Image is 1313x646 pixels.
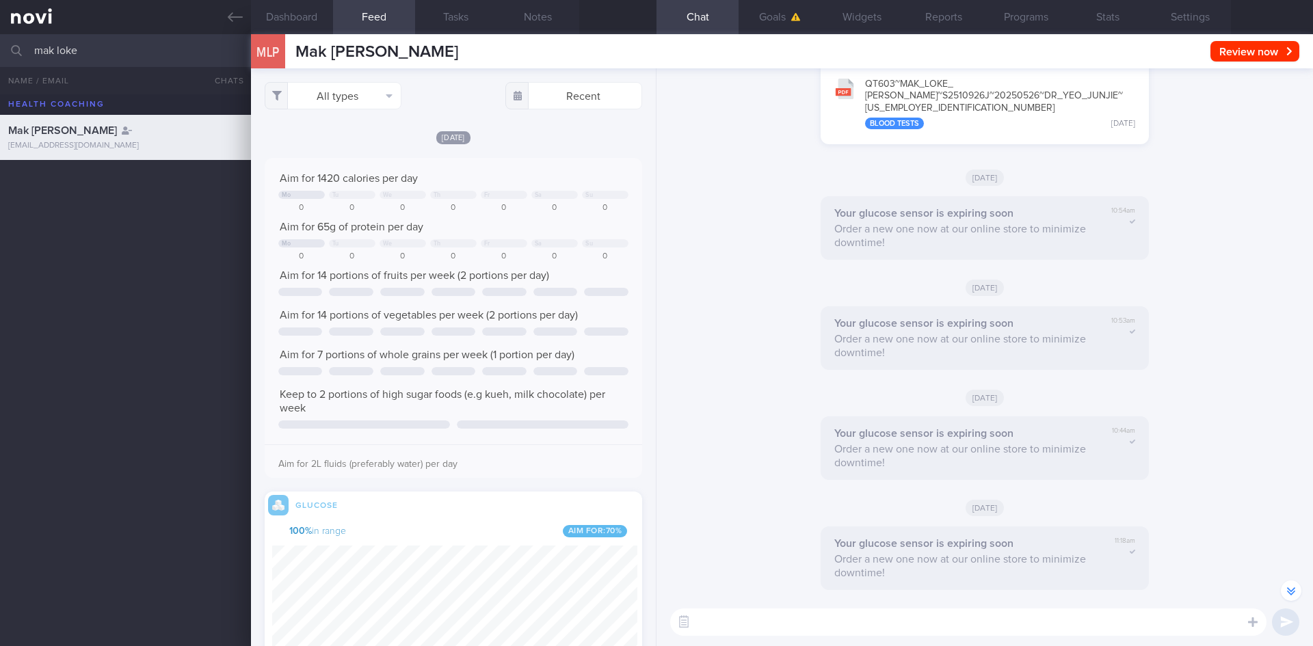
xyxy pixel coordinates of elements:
div: Sa [535,240,542,247]
p: Order a new one now at our online store to minimize downtime! [834,332,1092,360]
span: Aim for 14 portions of vegetables per week (2 portions per day) [280,310,578,321]
div: QT603~MAK_ LOKE_ [PERSON_NAME]~S2510926J~20250526~DR_ YEO_ JUNJIE~[US_EMPLOYER_IDENTIFICATION_NUM... [865,79,1135,130]
span: 11:18am [1115,537,1135,546]
div: 0 [582,252,628,262]
span: [DATE] [966,390,1005,406]
span: Aim for 2L fluids (preferably water) per day [278,459,457,469]
span: Aim for 7 portions of whole grains per week (1 portion per day) [280,349,574,360]
div: Tu [332,191,339,199]
div: 0 [531,252,578,262]
div: Sa [535,191,542,199]
span: Aim for 14 portions of fruits per week (2 portions per day) [280,270,549,281]
span: Keep to 2 portions of high sugar foods (e.g kueh, milk chocolate) per week [280,389,605,414]
span: Aim for 65g of protein per day [280,221,423,232]
div: 0 [380,203,426,213]
span: Mak [PERSON_NAME] [295,44,458,60]
div: 0 [278,203,325,213]
div: Blood Tests [865,118,924,129]
p: Order a new one now at our online store to minimize downtime! [834,222,1092,250]
div: 0 [278,252,325,262]
div: Mo [282,191,291,199]
div: 0 [380,252,426,262]
strong: 100 % [289,526,312,536]
span: [DATE] [966,280,1005,296]
div: Mo [282,240,291,247]
span: Aim for: 70 % [563,525,628,537]
span: in range [289,526,346,538]
span: 10:54am [1111,206,1135,215]
strong: Your glucose sensor is expiring soon [834,318,1013,329]
div: [EMAIL_ADDRESS][DOMAIN_NAME] [8,141,243,151]
div: 0 [582,203,628,213]
div: Fr [484,240,490,247]
div: 0 [481,203,527,213]
button: Review now [1210,41,1299,62]
p: Order a new one now at our online store to minimize downtime! [834,442,1093,470]
div: 0 [329,203,375,213]
div: Tu [332,240,339,247]
div: We [383,240,393,247]
div: 0 [430,252,477,262]
div: 0 [481,252,527,262]
div: Fr [484,191,490,199]
div: Glucose [289,498,343,510]
div: 0 [329,252,375,262]
button: Chats [196,67,251,94]
strong: Your glucose sensor is expiring soon [834,208,1013,219]
div: 0 [430,203,477,213]
div: Th [434,240,441,247]
span: [DATE] [966,500,1005,516]
p: Order a new one now at our online store to minimize downtime! [834,552,1094,580]
span: [DATE] [436,131,470,144]
span: Mak [PERSON_NAME] [8,125,117,136]
button: All types [265,82,401,109]
div: Su [585,240,593,247]
div: [DATE] [1111,119,1135,129]
div: Th [434,191,441,199]
span: Aim for 1420 calories per day [280,173,418,184]
div: 0 [531,203,578,213]
strong: Your glucose sensor is expiring soon [834,538,1013,549]
div: MLP [248,26,289,79]
span: 10:53am [1111,317,1135,325]
span: [DATE] [966,170,1005,186]
strong: Your glucose sensor is expiring soon [834,428,1013,439]
span: 10:44am [1112,427,1135,435]
div: Su [585,191,593,199]
button: QT603~MAK_LOKE_[PERSON_NAME]~S2510926J~20250526~DR_YEO_JUNJIE~[US_EMPLOYER_IDENTIFICATION_NUMBER]... [827,70,1142,137]
div: We [383,191,393,199]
